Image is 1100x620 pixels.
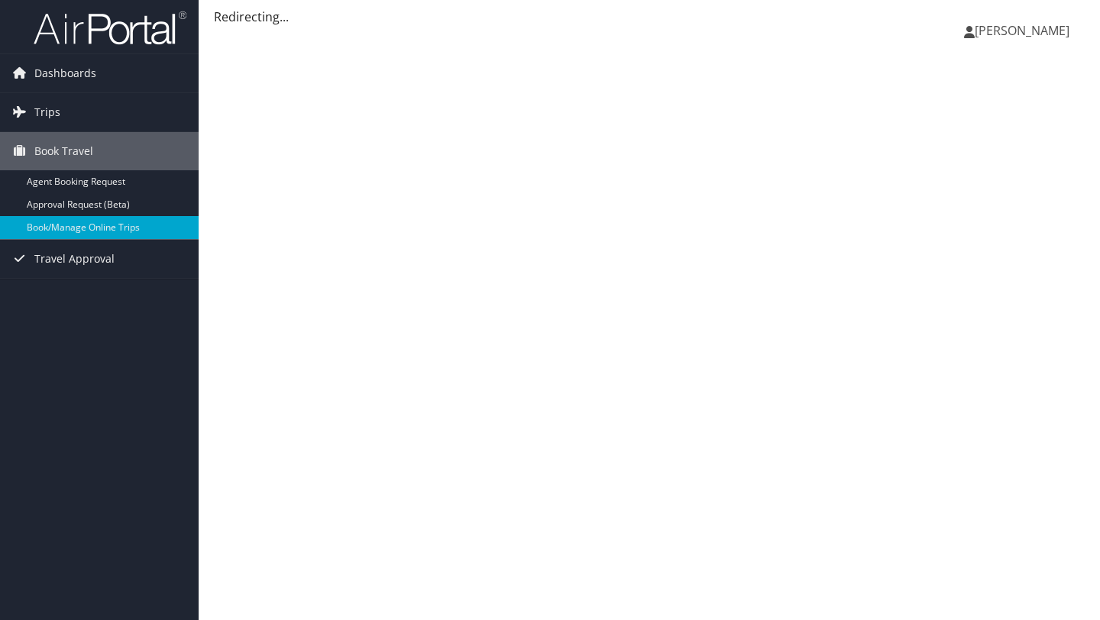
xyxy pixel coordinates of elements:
span: Dashboards [34,54,96,92]
div: Redirecting... [214,8,1085,26]
span: Book Travel [34,132,93,170]
a: [PERSON_NAME] [964,8,1085,53]
span: [PERSON_NAME] [975,22,1069,39]
span: Trips [34,93,60,131]
img: airportal-logo.png [34,10,186,46]
span: Travel Approval [34,240,115,278]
